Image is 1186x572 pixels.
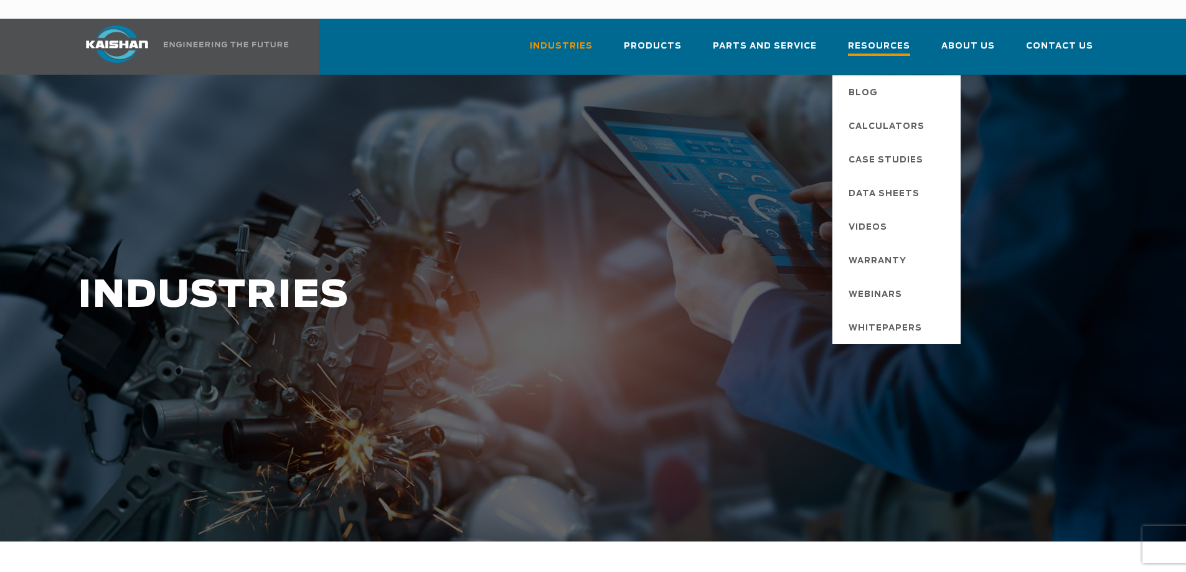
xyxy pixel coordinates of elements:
[624,30,682,72] a: Products
[1026,39,1093,54] span: Contact Us
[849,217,887,238] span: Videos
[70,19,291,75] a: Kaishan USA
[530,39,593,54] span: Industries
[849,116,925,138] span: Calculators
[713,39,817,54] span: Parts and Service
[70,26,164,63] img: kaishan logo
[164,42,288,47] img: Engineering the future
[713,30,817,72] a: Parts and Service
[836,311,961,344] a: Whitepapers
[78,275,934,317] h1: INDUSTRIES
[836,75,961,109] a: Blog
[848,39,910,56] span: Resources
[849,251,906,272] span: Warranty
[836,176,961,210] a: Data Sheets
[1026,30,1093,72] a: Contact Us
[836,277,961,311] a: Webinars
[836,210,961,243] a: Videos
[836,109,961,143] a: Calculators
[849,284,902,306] span: Webinars
[849,83,878,104] span: Blog
[530,30,593,72] a: Industries
[849,184,920,205] span: Data Sheets
[941,39,995,54] span: About Us
[849,318,922,339] span: Whitepapers
[836,143,961,176] a: Case Studies
[848,30,910,75] a: Resources
[624,39,682,54] span: Products
[941,30,995,72] a: About Us
[849,150,923,171] span: Case Studies
[836,243,961,277] a: Warranty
